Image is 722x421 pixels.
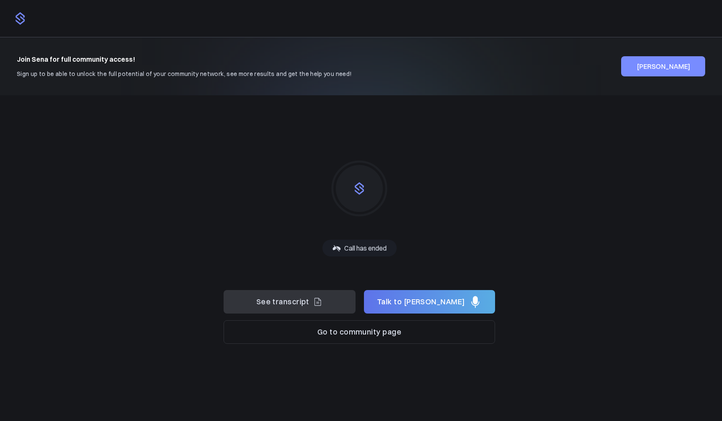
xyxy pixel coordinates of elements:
[224,320,495,344] button: Go to community page
[17,54,352,64] h4: Join Sena for full community access!
[377,296,465,308] span: Talk to [PERSON_NAME]
[17,69,352,78] p: Sign up to be able to unlock the full potential of your community network, see more results and g...
[621,56,705,76] button: [PERSON_NAME]
[224,290,356,314] button: See transcript
[13,12,27,25] img: logo.png
[224,328,495,336] a: Go to community page
[256,296,309,308] span: See transcript
[364,290,495,314] button: Talk to [PERSON_NAME]
[344,243,387,253] p: Call has ended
